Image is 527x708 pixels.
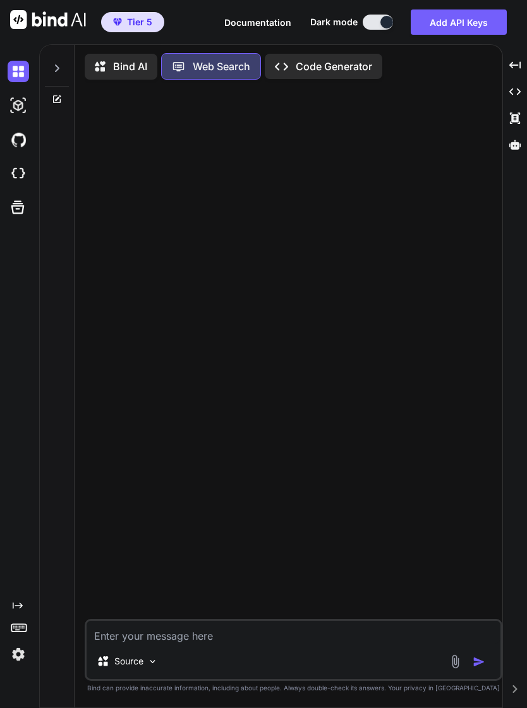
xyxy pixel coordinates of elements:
p: Source [114,655,143,668]
img: cloudideIcon [8,163,29,185]
span: Tier 5 [127,16,152,28]
p: Web Search [193,59,250,74]
img: darkChat [8,61,29,82]
span: Dark mode [310,16,358,28]
img: icon [473,656,485,668]
img: Pick Models [147,656,158,667]
img: premium [113,18,122,26]
img: Bind AI [10,10,86,29]
img: githubDark [8,129,29,150]
span: Documentation [224,17,291,28]
img: attachment [448,654,463,669]
button: Documentation [224,16,291,29]
p: Bind AI [113,59,147,74]
img: settings [8,644,29,665]
button: premiumTier 5 [101,12,164,32]
p: Bind can provide inaccurate information, including about people. Always double-check its answers.... [85,683,502,693]
p: Code Generator [296,59,372,74]
button: Add API Keys [411,9,507,35]
img: darkAi-studio [8,95,29,116]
